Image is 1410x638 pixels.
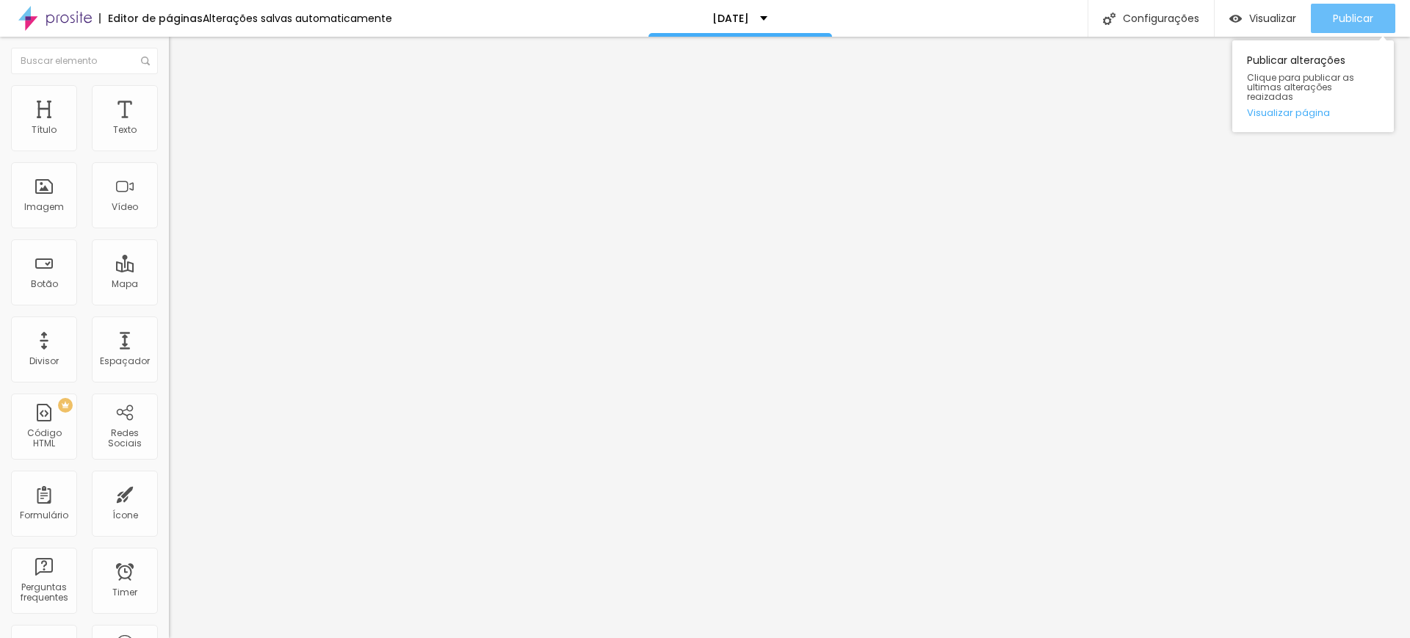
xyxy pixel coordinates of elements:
div: Perguntas frequentes [15,582,73,603]
a: Visualizar página [1247,108,1379,117]
div: Formulário [20,510,68,521]
span: Publicar [1333,12,1373,24]
div: Botão [31,279,58,289]
div: Vídeo [112,202,138,212]
div: Código HTML [15,428,73,449]
img: view-1.svg [1229,12,1242,25]
div: Editor de páginas [99,13,203,23]
div: Redes Sociais [95,428,153,449]
div: Timer [112,587,137,598]
span: Clique para publicar as ultimas alterações reaizadas [1247,73,1379,102]
input: Buscar elemento [11,48,158,74]
div: Texto [113,125,137,135]
div: Imagem [24,202,64,212]
img: Icone [141,57,150,65]
img: Icone [1103,12,1116,25]
div: Alterações salvas automaticamente [203,13,392,23]
span: Visualizar [1249,12,1296,24]
button: Visualizar [1215,4,1311,33]
div: Mapa [112,279,138,289]
div: Espaçador [100,356,150,366]
div: Título [32,125,57,135]
button: Publicar [1311,4,1395,33]
div: Publicar alterações [1232,40,1394,132]
p: [DATE] [712,13,749,23]
div: Ícone [112,510,138,521]
div: Divisor [29,356,59,366]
